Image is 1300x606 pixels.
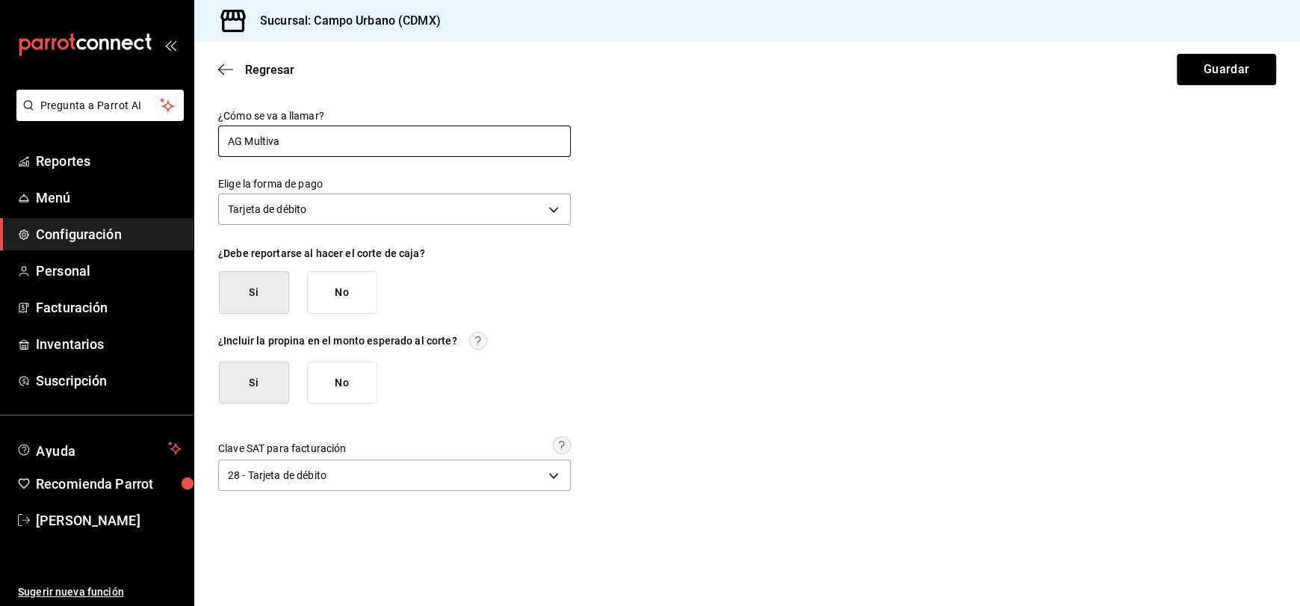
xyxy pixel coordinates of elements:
[218,335,457,347] div: ¿Incluir la propina en el monto esperado al corte?
[218,63,294,77] button: Regresar
[36,334,182,354] span: Inventarios
[248,12,441,30] h3: Sucursal: Campo Urbano (CDMX)
[307,271,377,314] button: No
[36,510,182,531] span: [PERSON_NAME]
[218,194,571,225] div: Tarjeta de débito
[36,474,182,494] span: Recomienda Parrot
[219,271,289,314] button: Si
[218,111,571,121] label: ¿Cómo se va a llamar?
[219,362,289,404] button: Si
[307,362,377,404] button: No
[36,224,182,244] span: Configuración
[36,371,182,391] span: Suscripción
[36,439,162,457] span: Ayuda
[36,297,182,318] span: Facturación
[1177,54,1276,85] button: Guardar
[18,584,182,600] span: Sugerir nueva función
[218,460,571,491] div: 28 - Tarjeta de débito
[36,188,182,208] span: Menú
[245,63,294,77] span: Regresar
[40,98,161,114] span: Pregunta a Parrot AI
[36,151,182,171] span: Reportes
[10,108,184,124] a: Pregunta a Parrot AI
[218,247,571,259] div: ¿Debe reportarse al hacer el corte de caja?
[218,442,346,454] div: Clave SAT para facturación
[36,261,182,281] span: Personal
[164,39,176,51] button: open_drawer_menu
[218,179,571,189] label: Elige la forma de pago
[16,90,184,121] button: Pregunta a Parrot AI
